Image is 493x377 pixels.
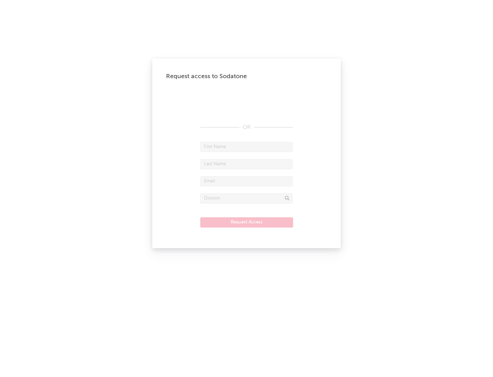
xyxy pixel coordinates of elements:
div: OR [200,123,293,132]
input: Last Name [200,159,293,169]
input: Division [200,193,293,204]
div: Request access to Sodatone [166,72,327,81]
input: First Name [200,142,293,152]
button: Request Access [200,217,293,228]
input: Email [200,176,293,186]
